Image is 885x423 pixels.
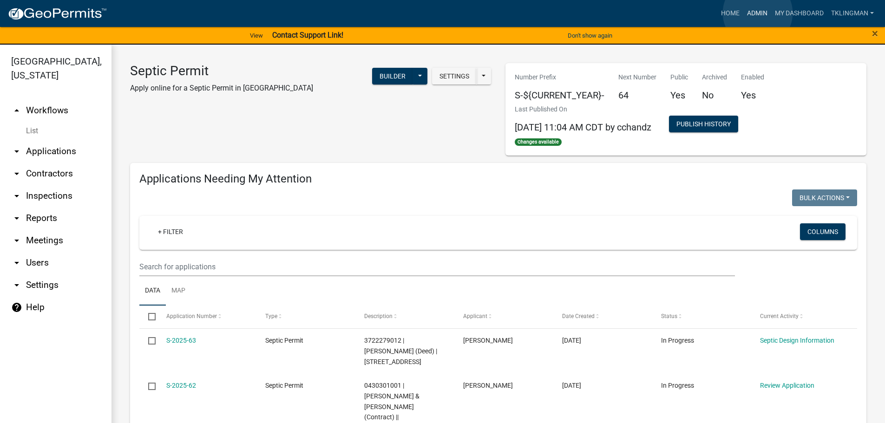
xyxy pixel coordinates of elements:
[246,28,267,43] a: View
[463,337,513,344] span: Alan Vonderhaar
[364,337,437,365] span: 3722279012 | BREITBACH MITCHELL (Deed) | 243 MAIN ST
[553,306,652,328] datatable-header-cell: Date Created
[265,337,303,344] span: Septic Permit
[166,313,217,319] span: Application Number
[139,257,735,276] input: Search for applications
[11,257,22,268] i: arrow_drop_down
[265,382,303,389] span: Septic Permit
[166,337,196,344] a: S-2025-63
[166,276,191,306] a: Map
[669,121,738,128] wm-modal-confirm: Workflow Publish History
[702,90,727,101] h5: No
[130,83,313,94] p: Apply online for a Septic Permit in [GEOGRAPHIC_DATA]
[432,68,477,85] button: Settings
[751,306,850,328] datatable-header-cell: Current Activity
[760,382,814,389] a: Review Application
[661,313,677,319] span: Status
[463,382,513,389] span: Todd Larson
[130,63,313,79] h3: Septic Permit
[11,146,22,157] i: arrow_drop_down
[618,90,656,101] h5: 64
[872,28,878,39] button: Close
[760,337,834,344] a: Septic Design Information
[760,313,799,319] span: Current Activity
[743,5,771,22] a: Admin
[139,276,166,306] a: Data
[562,313,595,319] span: Date Created
[515,90,604,101] h5: S-${CURRENT_YEAR}-
[151,223,190,240] a: + Filter
[272,31,343,39] strong: Contact Support Link!
[11,235,22,246] i: arrow_drop_down
[652,306,751,328] datatable-header-cell: Status
[364,313,393,319] span: Description
[11,105,22,116] i: arrow_drop_up
[717,5,743,22] a: Home
[454,306,553,328] datatable-header-cell: Applicant
[372,68,413,85] button: Builder
[562,337,581,344] span: 09/15/2025
[139,306,157,328] datatable-header-cell: Select
[463,313,487,319] span: Applicant
[139,172,857,186] h4: Applications Needing My Attention
[827,5,878,22] a: tklingman
[11,190,22,202] i: arrow_drop_down
[515,104,651,114] p: Last Published On
[661,382,694,389] span: In Progress
[670,90,688,101] h5: Yes
[355,306,454,328] datatable-header-cell: Description
[265,313,277,319] span: Type
[166,382,196,389] a: S-2025-62
[11,168,22,179] i: arrow_drop_down
[157,306,256,328] datatable-header-cell: Application Number
[11,280,22,291] i: arrow_drop_down
[562,382,581,389] span: 09/12/2025
[741,72,764,82] p: Enabled
[771,5,827,22] a: My Dashboard
[800,223,846,240] button: Columns
[872,27,878,40] span: ×
[515,138,562,146] span: Changes available
[11,213,22,224] i: arrow_drop_down
[702,72,727,82] p: Archived
[661,337,694,344] span: In Progress
[11,302,22,313] i: help
[670,72,688,82] p: Public
[564,28,616,43] button: Don't show again
[741,90,764,101] h5: Yes
[515,122,651,133] span: [DATE] 11:04 AM CDT by cchandz
[618,72,656,82] p: Next Number
[792,189,857,206] button: Bulk Actions
[515,72,604,82] p: Number Prefix
[669,116,738,132] button: Publish History
[256,306,355,328] datatable-header-cell: Type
